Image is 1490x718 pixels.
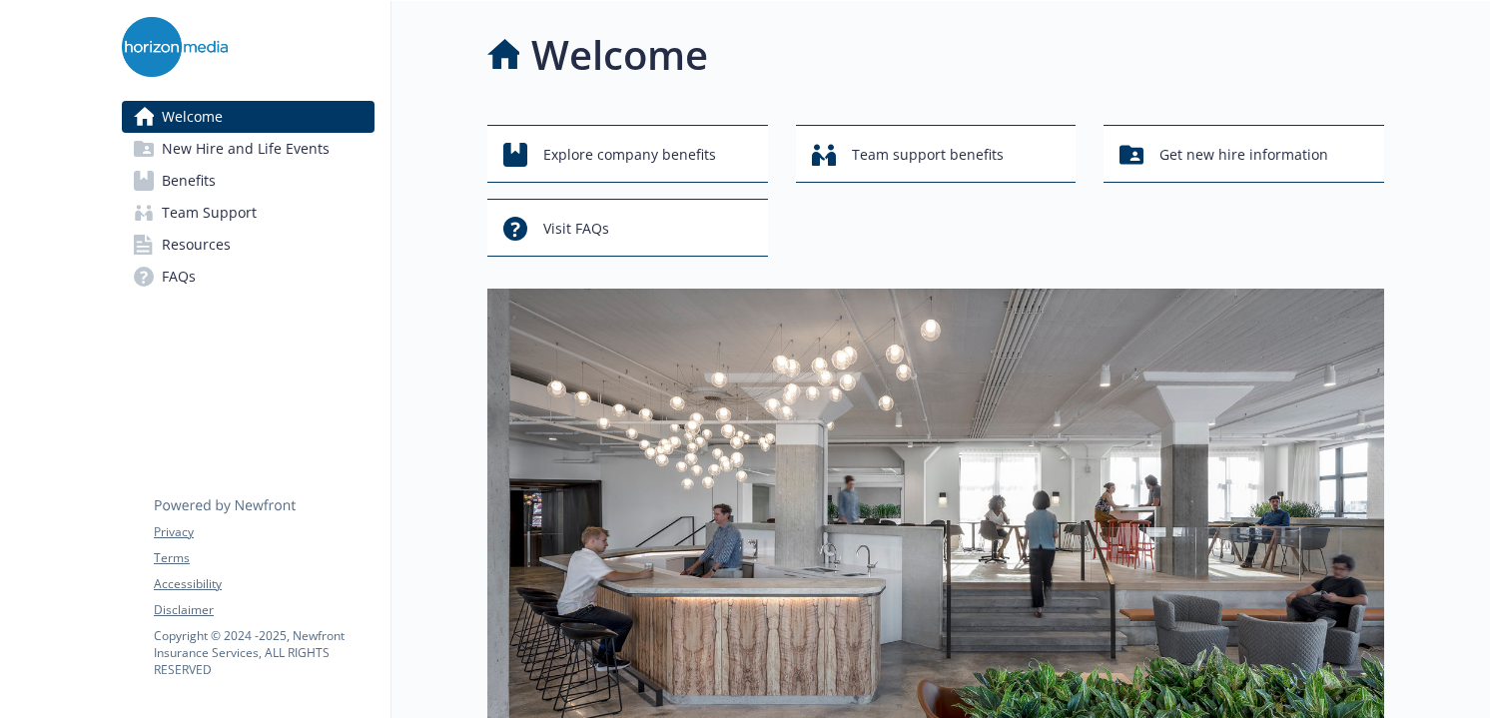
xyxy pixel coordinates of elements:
[122,197,374,229] a: Team Support
[852,136,1004,174] span: Team support benefits
[122,133,374,165] a: New Hire and Life Events
[162,133,330,165] span: New Hire and Life Events
[487,125,768,183] button: Explore company benefits
[487,199,768,257] button: Visit FAQs
[122,165,374,197] a: Benefits
[531,25,708,85] h1: Welcome
[122,261,374,293] a: FAQs
[543,136,716,174] span: Explore company benefits
[154,601,373,619] a: Disclaimer
[162,261,196,293] span: FAQs
[543,210,609,248] span: Visit FAQs
[154,523,373,541] a: Privacy
[162,229,231,261] span: Resources
[154,627,373,678] p: Copyright © 2024 - 2025 , Newfront Insurance Services, ALL RIGHTS RESERVED
[162,197,257,229] span: Team Support
[1159,136,1328,174] span: Get new hire information
[796,125,1077,183] button: Team support benefits
[162,165,216,197] span: Benefits
[162,101,223,133] span: Welcome
[1104,125,1384,183] button: Get new hire information
[154,549,373,567] a: Terms
[122,101,374,133] a: Welcome
[122,229,374,261] a: Resources
[154,575,373,593] a: Accessibility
